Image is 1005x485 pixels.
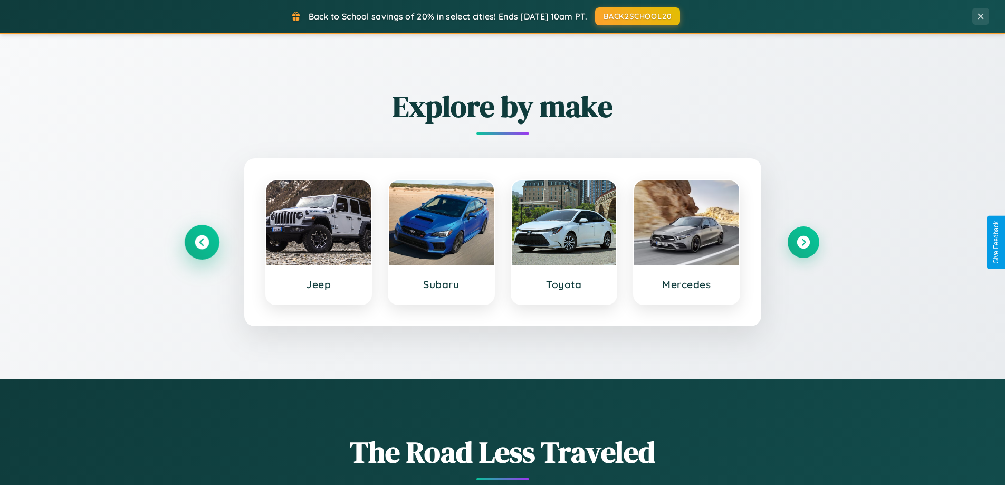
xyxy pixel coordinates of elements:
[186,86,819,127] h2: Explore by make
[992,221,1000,264] div: Give Feedback
[595,7,680,25] button: BACK2SCHOOL20
[645,278,729,291] h3: Mercedes
[522,278,606,291] h3: Toyota
[186,432,819,472] h1: The Road Less Traveled
[277,278,361,291] h3: Jeep
[309,11,587,22] span: Back to School savings of 20% in select cities! Ends [DATE] 10am PT.
[399,278,483,291] h3: Subaru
